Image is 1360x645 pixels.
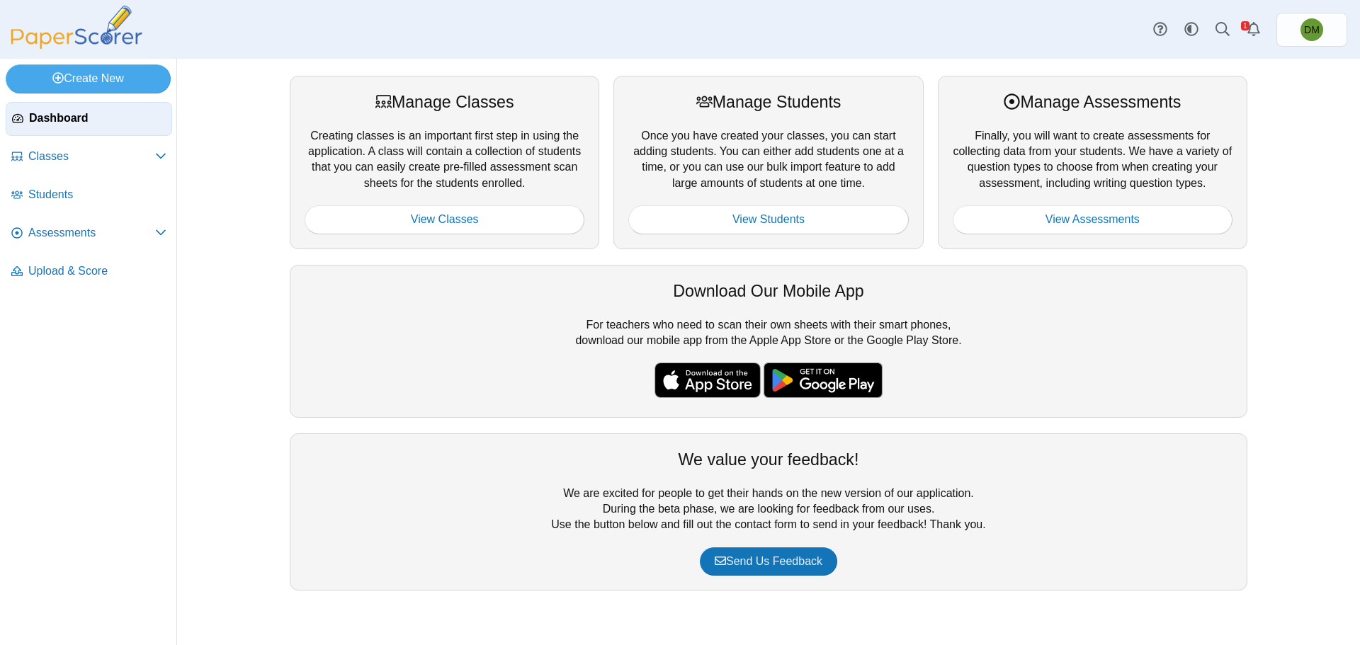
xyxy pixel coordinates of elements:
[28,187,166,202] span: Students
[305,205,584,234] a: View Classes
[290,433,1247,590] div: We are excited for people to get their hands on the new version of our application. During the be...
[953,91,1232,113] div: Manage Assessments
[28,225,155,241] span: Assessments
[654,363,761,398] img: apple-store-badge.svg
[6,140,172,174] a: Classes
[1238,14,1269,45] a: Alerts
[628,205,908,234] a: View Students
[305,448,1232,471] div: We value your feedback!
[6,178,172,212] a: Students
[28,149,155,164] span: Classes
[6,217,172,251] a: Assessments
[700,547,837,576] a: Send Us Feedback
[764,363,883,398] img: google-play-badge.png
[29,110,166,126] span: Dashboard
[613,76,923,249] div: Once you have created your classes, you can start adding students. You can either add students on...
[305,91,584,113] div: Manage Classes
[1304,25,1320,35] span: Domenic Mariani
[6,39,147,51] a: PaperScorer
[953,205,1232,234] a: View Assessments
[628,91,908,113] div: Manage Students
[6,102,172,136] a: Dashboard
[1300,18,1323,41] span: Domenic Mariani
[6,64,171,93] a: Create New
[1276,13,1347,47] a: Domenic Mariani
[305,280,1232,302] div: Download Our Mobile App
[28,263,166,279] span: Upload & Score
[715,555,822,567] span: Send Us Feedback
[6,6,147,49] img: PaperScorer
[290,265,1247,418] div: For teachers who need to scan their own sheets with their smart phones, download our mobile app f...
[290,76,599,249] div: Creating classes is an important first step in using the application. A class will contain a coll...
[6,255,172,289] a: Upload & Score
[938,76,1247,249] div: Finally, you will want to create assessments for collecting data from your students. We have a va...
